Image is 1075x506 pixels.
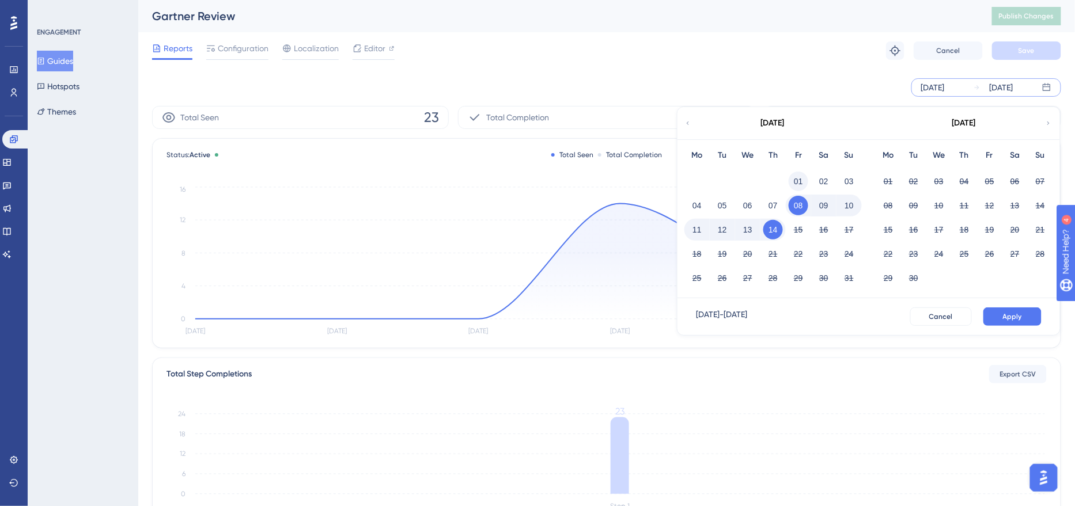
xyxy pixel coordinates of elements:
span: Cancel [929,312,953,321]
button: 30 [904,268,923,288]
button: 04 [687,196,707,215]
button: 23 [904,244,923,264]
button: 01 [879,172,898,191]
button: Hotspots [37,76,80,97]
tspan: [DATE] [327,328,347,336]
button: 06 [738,196,758,215]
button: 29 [879,268,898,288]
button: 21 [1031,220,1050,239]
div: [DATE] - [DATE] [696,307,747,326]
button: 27 [1005,244,1025,264]
span: Cancel [937,46,960,55]
div: We [735,149,760,162]
button: 30 [814,268,834,288]
button: 02 [904,172,923,191]
div: Su [1028,149,1053,162]
div: [DATE] [761,116,785,130]
span: Localization [294,41,339,55]
tspan: 4 [181,282,186,290]
button: Themes [37,101,76,122]
button: 11 [687,220,707,239]
button: Cancel [914,41,983,60]
button: 25 [955,244,974,264]
button: 27 [738,268,758,288]
button: 08 [789,196,808,215]
tspan: 12 [180,450,186,458]
button: 03 [839,172,859,191]
button: 21 [763,244,783,264]
div: We [926,149,952,162]
button: 28 [763,268,783,288]
button: 29 [789,268,808,288]
tspan: 16 [180,185,186,193]
div: ENGAGEMENT [37,28,81,37]
button: 12 [980,196,1000,215]
button: 12 [713,220,732,239]
button: Cancel [910,307,972,326]
button: 17 [929,220,949,239]
div: Mo [684,149,710,162]
tspan: [DATE] [469,328,489,336]
tspan: 12 [180,216,186,225]
tspan: 23 [615,406,624,417]
button: 24 [929,244,949,264]
span: Export CSV [1000,370,1036,379]
div: Tu [710,149,735,162]
button: Save [992,41,1061,60]
button: 07 [1031,172,1050,191]
button: 18 [687,244,707,264]
div: Sa [811,149,836,162]
tspan: 24 [178,410,186,418]
button: 11 [955,196,974,215]
button: 02 [814,172,834,191]
span: Total Completion [486,111,549,124]
div: Fr [977,149,1002,162]
button: 26 [980,244,1000,264]
div: [DATE] [921,81,945,94]
button: 16 [814,220,834,239]
button: 10 [839,196,859,215]
button: 22 [789,244,808,264]
span: Configuration [218,41,268,55]
tspan: 0 [181,490,186,498]
span: Reports [164,41,192,55]
div: Su [836,149,862,162]
button: 19 [713,244,732,264]
button: 07 [763,196,783,215]
tspan: 8 [181,249,186,257]
button: 03 [929,172,949,191]
div: Th [952,149,977,162]
div: [DATE] [952,116,976,130]
button: 18 [955,220,974,239]
button: 01 [789,172,808,191]
button: 05 [713,196,732,215]
div: Sa [1002,149,1028,162]
button: 25 [687,268,707,288]
button: 09 [814,196,834,215]
button: 16 [904,220,923,239]
button: 26 [713,268,732,288]
button: Guides [37,51,73,71]
div: Total Seen [551,150,593,159]
span: Publish Changes [999,12,1054,21]
button: 08 [879,196,898,215]
button: 06 [1005,172,1025,191]
button: 14 [763,220,783,239]
button: 17 [839,220,859,239]
tspan: 0 [181,315,186,323]
span: Need Help? [27,3,72,17]
button: 31 [839,268,859,288]
tspan: [DATE] [186,328,205,336]
button: 10 [929,196,949,215]
div: Mo [876,149,901,162]
button: 13 [1005,196,1025,215]
div: Th [760,149,786,162]
tspan: [DATE] [611,328,630,336]
button: 05 [980,172,1000,191]
button: 20 [738,244,758,264]
tspan: 6 [182,470,186,478]
button: 04 [955,172,974,191]
button: 15 [789,220,808,239]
